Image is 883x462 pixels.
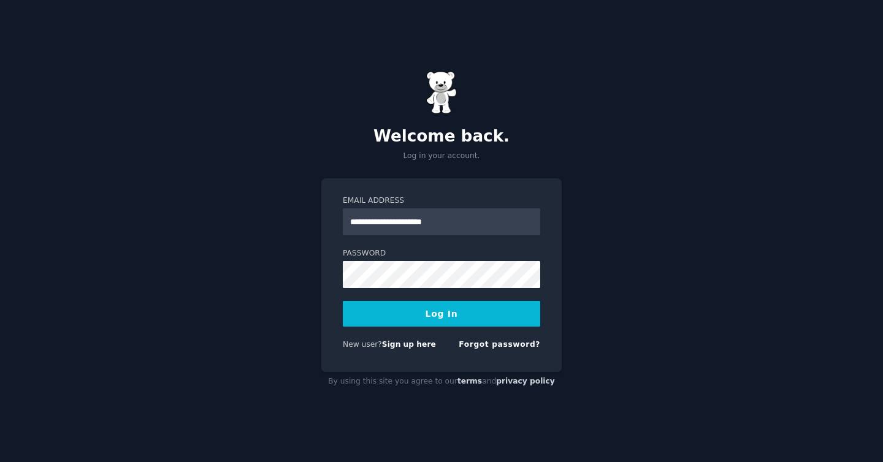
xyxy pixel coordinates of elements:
h2: Welcome back. [321,127,562,146]
div: By using this site you agree to our and [321,372,562,392]
p: Log in your account. [321,151,562,162]
button: Log In [343,301,540,327]
label: Email Address [343,195,540,206]
a: terms [457,377,482,385]
span: New user? [343,340,382,349]
img: Gummy Bear [426,71,457,114]
a: Sign up here [382,340,436,349]
label: Password [343,248,540,259]
a: Forgot password? [459,340,540,349]
a: privacy policy [496,377,555,385]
